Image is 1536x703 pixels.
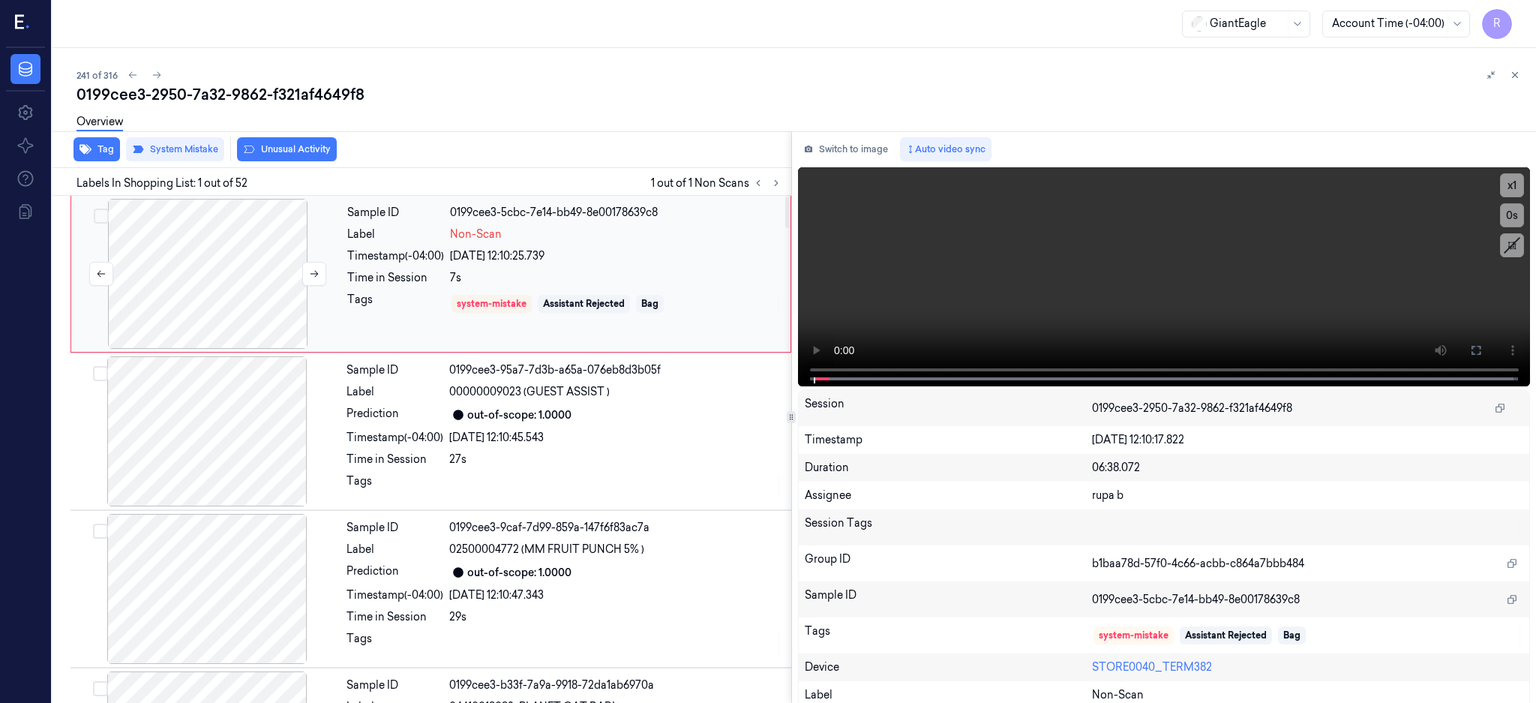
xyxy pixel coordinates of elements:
button: Auto video sync [900,137,991,161]
div: Assignee [805,488,1092,503]
div: 0199cee3-2950-7a32-9862-f321af4649f8 [76,84,1524,105]
div: Time in Session [346,452,443,467]
button: Select row [93,524,108,539]
button: 0s [1500,203,1524,227]
div: Sample ID [347,205,444,221]
div: out-of-scope: 1.0000 [467,407,571,423]
div: Label [347,227,444,242]
div: Prediction [346,406,443,424]
div: Session [805,396,1092,420]
div: 0199cee3-9caf-7d99-859a-147f6f83ac7a [449,520,782,536]
div: system-mistake [457,297,526,311]
button: x1 [1500,173,1524,197]
div: Tags [346,473,443,497]
div: [DATE] 12:10:45.543 [449,430,782,446]
div: Sample ID [346,362,443,378]
div: Timestamp (-04:00) [346,430,443,446]
div: Timestamp (-04:00) [347,248,444,264]
span: Labels In Shopping List: 1 out of 52 [76,176,247,191]
div: Bag [641,297,658,311]
div: Assistant Rejected [543,297,625,311]
div: Label [346,542,443,557]
div: 27s [449,452,782,467]
div: Assistant Rejected [1185,629,1267,642]
div: 06:38.072 [1092,460,1523,476]
span: 0199cee3-5cbc-7e14-bb49-8e00178639c8 [1092,592,1300,608]
div: system-mistake [1099,629,1168,642]
div: Sample ID [346,677,443,693]
span: Non-Scan [450,227,502,242]
div: Tags [347,292,444,316]
div: Group ID [805,551,1092,575]
span: Non-Scan [1092,687,1144,703]
div: Duration [805,460,1092,476]
div: Label [346,384,443,400]
div: Device [805,659,1092,675]
span: 1 out of 1 Non Scans [651,174,785,192]
div: Sample ID [805,587,1092,611]
div: Tags [805,623,1092,647]
div: 7s [450,270,781,286]
button: Select row [94,209,109,224]
div: Time in Session [346,609,443,625]
div: 0199cee3-95a7-7d3b-a65a-076eb8d3b05f [449,362,782,378]
button: R [1482,9,1512,39]
div: [DATE] 12:10:47.343 [449,587,782,603]
div: 29s [449,609,782,625]
div: STORE0040_TERM382 [1092,659,1523,675]
button: Unusual Activity [237,137,337,161]
div: Time in Session [347,270,444,286]
button: System Mistake [126,137,224,161]
span: 0199cee3-2950-7a32-9862-f321af4649f8 [1092,401,1292,416]
div: out-of-scope: 1.0000 [467,565,571,581]
span: b1baa78d-57f0-4c66-acbb-c864a7bbb484 [1092,556,1304,572]
span: 00000009023 (GUEST ASSIST ) [449,384,610,400]
div: [DATE] 12:10:17.822 [1092,432,1523,448]
div: Sample ID [346,520,443,536]
span: 02500004772 (MM FRUIT PUNCH 5% ) [449,542,644,557]
div: Timestamp (-04:00) [346,587,443,603]
button: Switch to image [798,137,894,161]
button: Select row [93,681,108,696]
div: [DATE] 12:10:25.739 [450,248,781,264]
button: Tag [73,137,120,161]
span: 241 of 316 [76,69,118,82]
div: Label [805,687,1092,703]
div: 0199cee3-5cbc-7e14-bb49-8e00178639c8 [450,205,781,221]
div: Tags [346,631,443,655]
a: Overview [76,114,123,131]
button: Select row [93,366,108,381]
div: 0199cee3-b33f-7a9a-9918-72da1ab6970a [449,677,782,693]
div: Prediction [346,563,443,581]
div: Session Tags [805,515,1092,539]
div: Bag [1283,629,1300,642]
div: Timestamp [805,432,1092,448]
div: rupa b [1092,488,1523,503]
